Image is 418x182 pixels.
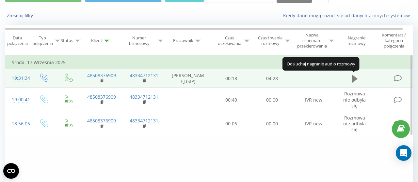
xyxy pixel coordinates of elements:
span: Rozmowa nie odbyła się [343,115,366,133]
a: 48508376909 [87,118,116,124]
div: Typ połączenia [32,35,53,46]
div: 19:00:41 [12,93,25,106]
a: Kiedy dane mogą różnić się od danych z innych systemów [283,12,413,19]
td: IVR new [293,112,335,136]
td: 00:40 [211,88,252,112]
button: Zresetuj filtry [5,13,36,19]
div: Czas trwania rozmowy [257,35,283,46]
a: 48334712131 [130,118,158,124]
td: 00:06 [211,112,252,136]
td: 00:00 [252,112,293,136]
td: IVR new [293,88,335,112]
div: Nagranie rozmowy [341,35,372,46]
div: Status [61,38,73,43]
button: Open CMP widget [3,163,19,179]
td: 04:28 [252,69,293,88]
div: Open Intercom Messenger [396,145,411,161]
div: Odsłuchaj nagranie audio rozmowy [282,57,360,70]
a: 48508376909 [87,94,116,100]
div: Czas oczekiwania [217,35,242,46]
span: Rozmowa nie odbyła się [343,91,366,108]
div: 18:56:05 [12,118,25,130]
a: 48334712131 [130,72,158,78]
div: Data połączenia [5,35,29,46]
td: 00:18 [211,69,252,88]
div: Numer biznesowy [123,35,156,46]
a: 48508376909 [87,72,116,78]
div: Nazwa schematu przekierowania [297,32,327,49]
div: Pracownik [173,38,193,43]
div: Klient [91,38,102,43]
td: 00:00 [252,88,293,112]
div: 19:31:34 [12,72,25,85]
a: 48334712131 [130,94,158,100]
td: [PERSON_NAME] (SIP) [165,69,211,88]
div: Komentarz / kategoria połączenia [375,32,413,49]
